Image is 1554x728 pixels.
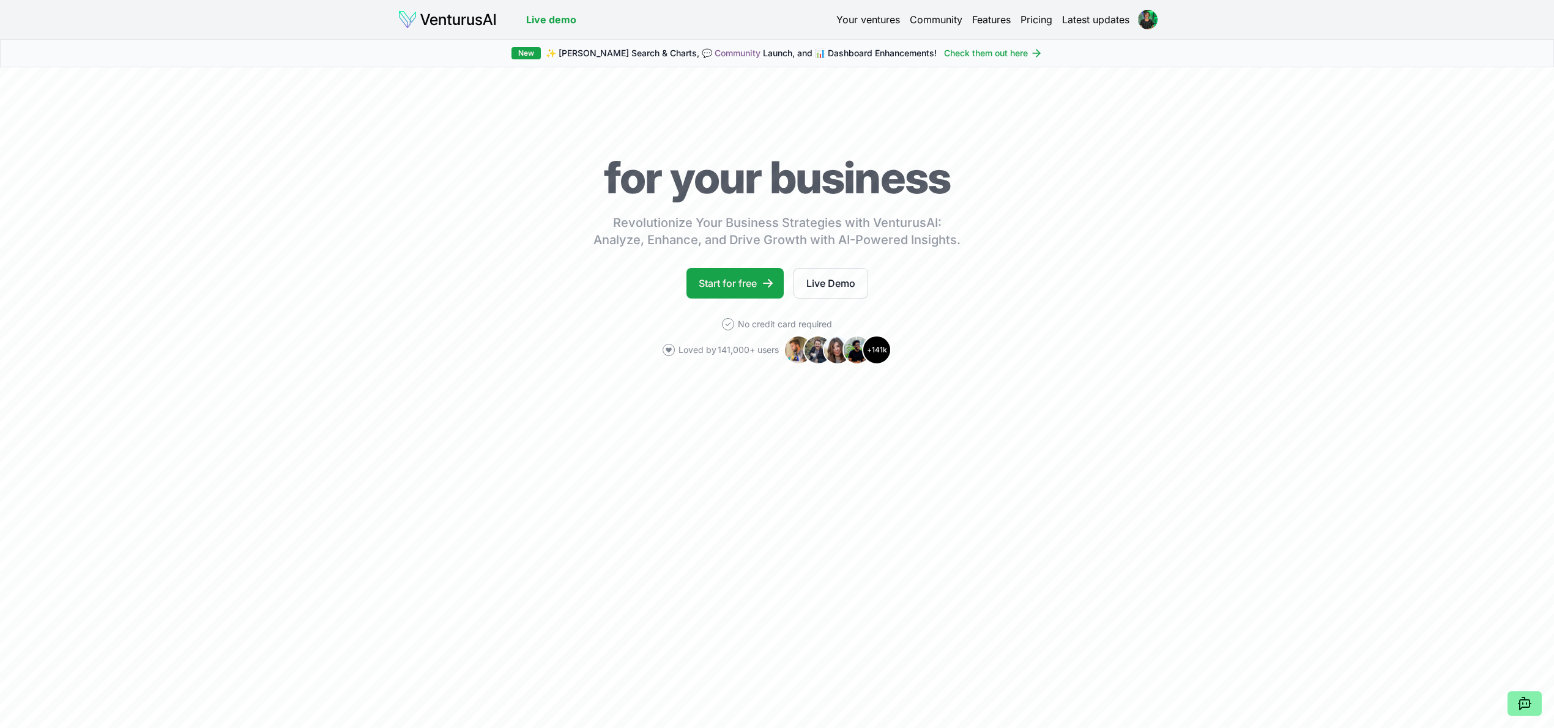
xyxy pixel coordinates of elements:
span: ✨ [PERSON_NAME] Search & Charts, 💬 Launch, and 📊 Dashboard Enhancements! [546,47,937,59]
a: Features [972,12,1011,27]
a: Live Demo [794,268,868,299]
a: Live demo [526,12,576,27]
a: Start for free [686,268,784,299]
a: Community [910,12,962,27]
a: Check them out here [944,47,1043,59]
img: Avatar 4 [842,335,872,365]
img: logo [398,10,497,29]
a: Your ventures [836,12,900,27]
a: Community [715,48,760,58]
img: Avatar 2 [803,335,833,365]
div: New [511,47,541,59]
img: ACg8ocLD3hkQF_noDySHrtctk_9XALxxjizpOoVKuNkzQZdnem0eSenbXg=s96-c [1138,10,1158,29]
a: Latest updates [1062,12,1129,27]
a: Pricing [1021,12,1052,27]
img: Avatar 3 [823,335,852,365]
img: Avatar 1 [784,335,813,365]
